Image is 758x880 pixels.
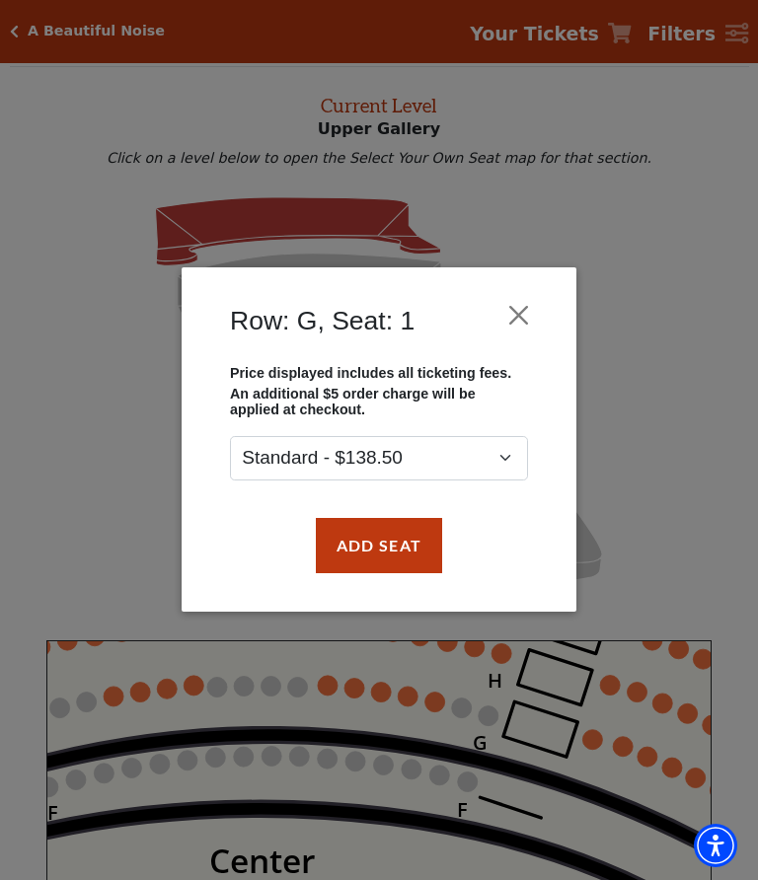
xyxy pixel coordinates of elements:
button: Close [500,297,538,334]
p: An additional $5 order charge will be applied at checkout. [230,386,528,417]
button: Add Seat [316,518,442,573]
p: Price displayed includes all ticketing fees. [230,366,528,382]
div: Accessibility Menu [694,824,737,867]
h4: Row: G, Seat: 1 [230,306,415,337]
